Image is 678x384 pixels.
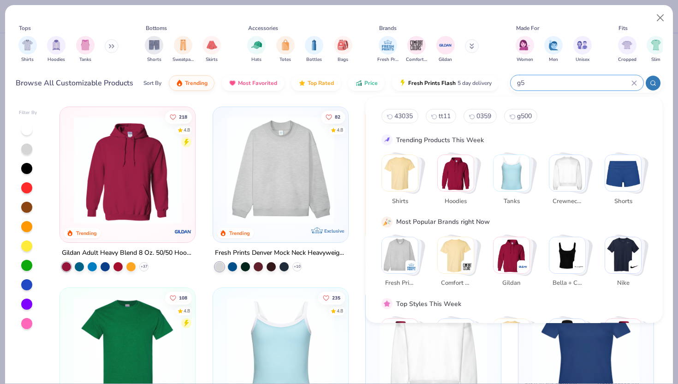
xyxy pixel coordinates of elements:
[438,319,474,355] img: Sportswear
[439,112,451,120] span: tt11
[248,24,278,32] div: Accessories
[394,112,413,120] span: 43035
[406,36,427,63] button: filter button
[504,109,537,123] button: g5003
[605,318,647,373] button: Stack Card Button Casual
[630,262,639,271] img: Nike
[377,56,398,63] span: Fresh Prints
[437,155,480,210] button: Stack Card Button Hoodies
[618,36,636,63] div: filter for Cropped
[392,75,499,91] button: Fresh Prints Flash5 day delivery
[215,247,346,259] div: Fresh Prints Denver Mock Neck Heavyweight Sweatshirt
[381,236,424,291] button: Stack Card Button Fresh Prints
[396,299,461,308] div: Top Styles This Week
[222,116,339,224] img: f5d85501-0dbb-4ee4-b115-c08fa3845d83
[18,36,37,63] div: filter for Shirts
[298,79,306,87] img: TopRated.gif
[21,56,34,63] span: Shirts
[308,79,334,87] span: Top Rated
[458,78,492,89] span: 5 day delivery
[496,197,526,206] span: Tanks
[651,56,660,63] span: Slim
[22,40,33,50] img: Shirts Image
[608,279,638,288] span: Nike
[336,308,343,315] div: 4.8
[321,110,345,123] button: Like
[618,56,636,63] span: Cropped
[549,155,591,210] button: Stack Card Button Crewnecks
[379,24,397,32] div: Brands
[381,318,424,373] button: Stack Card Button Classic
[396,135,484,144] div: Trending Products This Week
[399,79,406,87] img: flash.gif
[338,40,348,50] img: Bags Image
[517,112,532,120] span: g500
[276,36,295,63] div: filter for Totes
[165,292,192,305] button: Like
[407,262,416,271] img: Fresh Prints
[519,40,530,50] img: Women Image
[47,36,65,63] button: filter button
[293,264,300,270] span: + 10
[18,36,37,63] button: filter button
[179,296,187,300] span: 108
[396,217,490,227] div: Most Popular Brands right Now
[517,56,533,63] span: Women
[145,36,163,63] div: filter for Shorts
[516,24,539,32] div: Made For
[406,36,427,63] div: filter for Comfort Colors
[436,36,455,63] div: filter for Gildan
[169,75,214,91] button: Trending
[324,228,344,234] span: Exclusive
[647,36,665,63] button: filter button
[179,114,187,119] span: 218
[437,236,480,291] button: Stack Card Button Comfort Colors
[493,318,535,373] button: Stack Card Button Athleisure
[178,40,188,50] img: Sweatpants Image
[494,155,529,191] img: Tanks
[618,36,636,63] button: filter button
[408,79,456,87] span: Fresh Prints Flash
[549,155,585,191] img: Crewnecks
[147,56,161,63] span: Shorts
[516,78,631,88] input: Try "T-Shirt"
[549,237,585,273] img: Bella + Canvas
[549,318,591,373] button: Stack Card Button Preppy
[622,40,632,50] img: Cropped Image
[16,78,133,89] div: Browse All Customizable Products
[605,237,641,273] img: Nike
[496,279,526,288] span: Gildan
[145,36,163,63] button: filter button
[291,75,341,91] button: Top Rated
[247,36,266,63] button: filter button
[548,40,559,50] img: Men Image
[605,319,641,355] img: Casual
[605,155,647,210] button: Stack Card Button Shorts
[348,75,385,91] button: Price
[149,40,160,50] img: Shorts Image
[377,36,398,63] div: filter for Fresh Prints
[651,40,661,50] img: Slim Image
[141,264,148,270] span: + 37
[577,40,588,50] img: Unisex Image
[251,40,262,50] img: Hats Image
[544,36,563,63] div: filter for Men
[652,9,669,27] button: Close
[202,36,221,63] div: filter for Skirts
[464,109,497,123] button: 03592
[552,197,582,206] span: Crewnecks
[573,36,592,63] button: filter button
[306,56,322,63] span: Bottles
[549,236,591,291] button: Stack Card Button Bella + Canvas
[440,197,470,206] span: Hoodies
[426,109,456,123] button: tt111
[494,319,529,355] img: Athleisure
[207,40,217,50] img: Skirts Image
[385,197,415,206] span: Shirts
[62,247,193,259] div: Gildan Adult Heavy Blend 8 Oz. 50/50 Hooded Sweatshirt
[440,279,470,288] span: Comfort Colors
[238,79,277,87] span: Most Favorited
[385,279,415,288] span: Fresh Prints
[229,79,236,87] img: most_fav.gif
[69,116,186,224] img: 01756b78-01f6-4cc6-8d8a-3c30c1a0c8ac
